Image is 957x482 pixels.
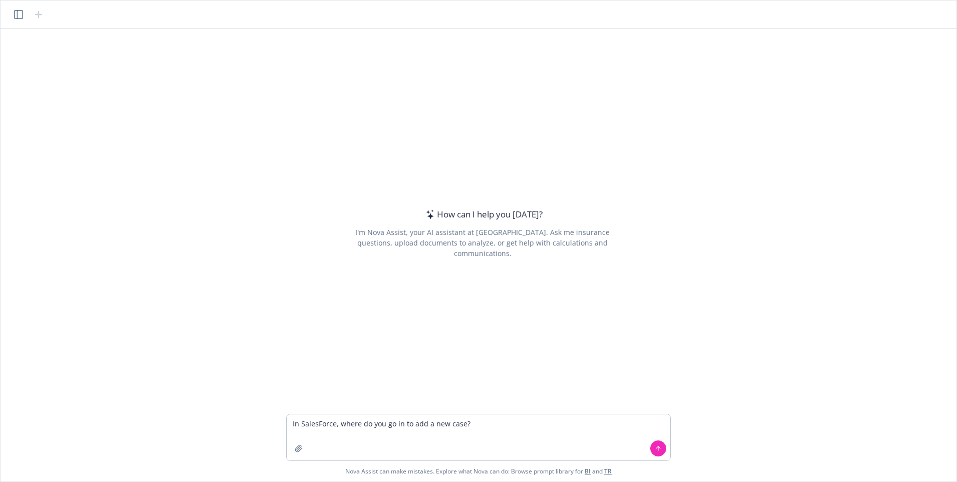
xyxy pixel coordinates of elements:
[604,467,612,475] a: TR
[341,227,623,259] div: I'm Nova Assist, your AI assistant at [GEOGRAPHIC_DATA]. Ask me insurance questions, upload docum...
[287,414,670,460] textarea: In SalesForce, where do you go in to add a new case?
[423,208,543,221] div: How can I help you [DATE]?
[585,467,591,475] a: BI
[345,461,612,481] span: Nova Assist can make mistakes. Explore what Nova can do: Browse prompt library for and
